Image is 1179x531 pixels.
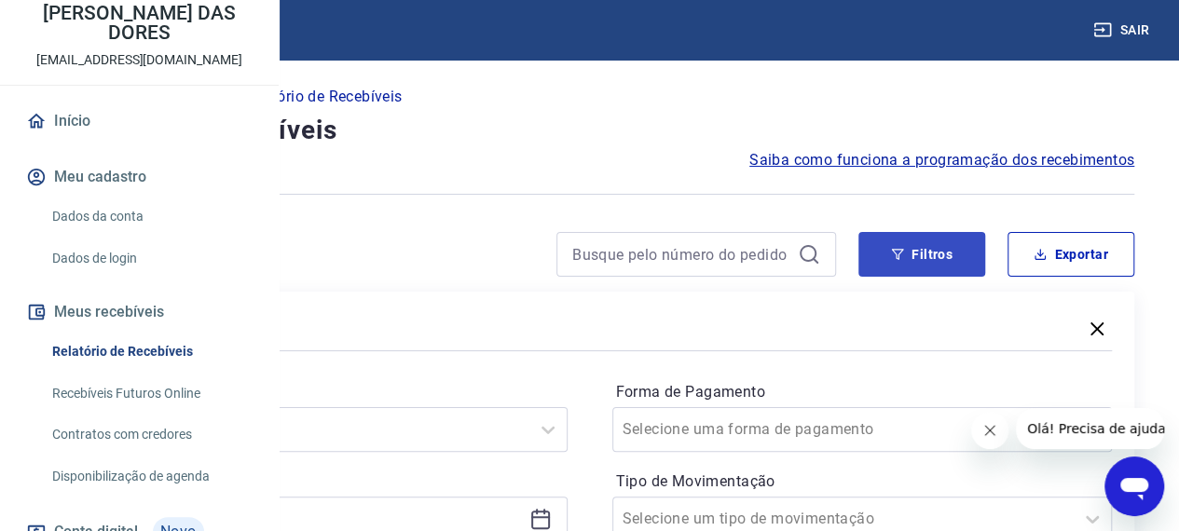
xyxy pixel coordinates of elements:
[971,412,1008,449] iframe: Fechar mensagem
[749,149,1134,171] a: Saiba como funciona a programação dos recebimentos
[616,381,1109,403] label: Forma de Pagamento
[36,50,242,70] p: [EMAIL_ADDRESS][DOMAIN_NAME]
[11,13,157,28] span: Olá! Precisa de ajuda?
[1016,408,1164,449] iframe: Mensagem da empresa
[45,112,1134,149] h4: Relatório de Recebíveis
[616,470,1109,493] label: Tipo de Movimentação
[45,333,256,371] a: Relatório de Recebíveis
[15,4,264,43] p: [PERSON_NAME] DAS DORES
[45,197,256,236] a: Dados da conta
[1008,232,1134,277] button: Exportar
[22,292,256,333] button: Meus recebíveis
[572,240,790,268] input: Busque pelo número do pedido
[45,415,256,454] a: Contratos com credores
[45,457,256,496] a: Disponibilização de agenda
[71,381,564,403] label: Período
[22,157,256,197] button: Meu cadastro
[241,86,402,108] p: Relatório de Recebíveis
[22,101,256,142] a: Início
[1090,13,1157,48] button: Sair
[858,232,985,277] button: Filtros
[45,374,256,413] a: Recebíveis Futuros Online
[1104,456,1164,516] iframe: Botão para abrir a janela de mensagens
[45,239,256,278] a: Dados de login
[67,467,568,489] p: Período personalizado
